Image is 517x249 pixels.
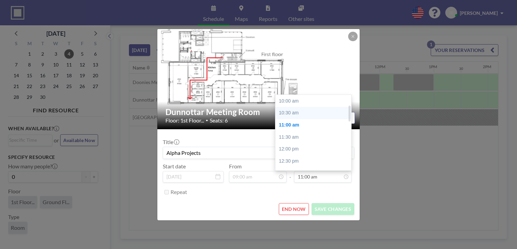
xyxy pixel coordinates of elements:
[275,119,355,131] div: 11:00 am
[289,165,291,180] span: -
[275,167,355,179] div: 01:00 pm
[157,22,360,136] img: 537.png
[279,203,309,215] button: END NOW
[312,203,354,215] button: SAVE CHANGES
[229,163,242,170] label: From
[210,117,228,124] span: Seats: 6
[275,155,355,167] div: 12:30 pm
[275,143,355,155] div: 12:00 pm
[165,107,352,117] h2: Dunnottar Meeting Room
[275,95,355,107] div: 10:00 am
[275,131,355,143] div: 11:30 am
[163,139,179,145] label: Title
[163,147,354,159] input: (No title)
[165,117,204,124] span: Floor: 1st Floor...
[206,118,208,123] span: •
[275,107,355,119] div: 10:30 am
[171,189,187,195] label: Repeat
[163,163,186,170] label: Start date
